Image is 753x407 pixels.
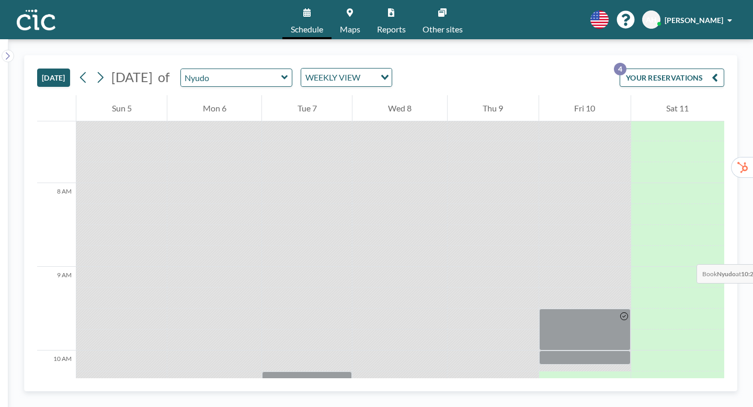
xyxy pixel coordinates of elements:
[646,15,657,25] span: AH
[262,95,352,121] div: Tue 7
[352,95,447,121] div: Wed 8
[301,69,392,86] div: Search for option
[665,16,723,25] span: [PERSON_NAME]
[17,9,55,30] img: organization-logo
[377,25,406,33] span: Reports
[37,99,76,183] div: 7 AM
[181,69,281,86] input: Nyudo
[717,270,736,278] b: Nyudo
[291,25,323,33] span: Schedule
[37,267,76,351] div: 9 AM
[614,63,626,75] p: 4
[620,69,724,87] button: YOUR RESERVATIONS4
[158,69,169,85] span: of
[539,95,631,121] div: Fri 10
[363,71,374,84] input: Search for option
[448,95,539,121] div: Thu 9
[303,71,362,84] span: WEEKLY VIEW
[340,25,360,33] span: Maps
[167,95,261,121] div: Mon 6
[111,69,153,85] span: [DATE]
[37,69,70,87] button: [DATE]
[37,183,76,267] div: 8 AM
[631,95,724,121] div: Sat 11
[76,95,167,121] div: Sun 5
[423,25,463,33] span: Other sites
